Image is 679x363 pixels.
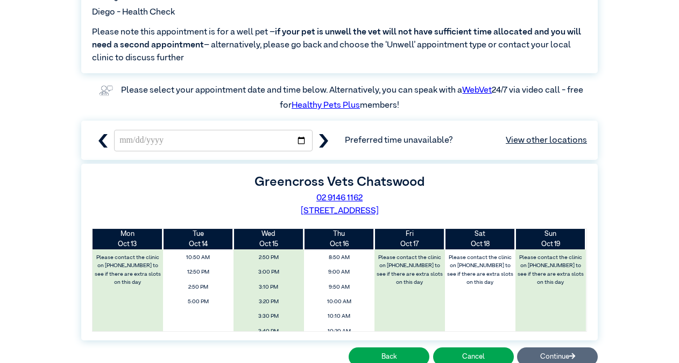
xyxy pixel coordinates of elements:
th: Oct 15 [234,229,304,249]
a: WebVet [462,86,492,95]
th: Oct 16 [304,229,374,249]
span: 10:10 AM [307,310,371,323]
label: Please contact the clinic on [PHONE_NUMBER] to see if there are extra slots on this day [445,252,514,289]
th: Oct 13 [93,229,163,249]
a: 02 9146 1162 [316,194,363,203]
span: 2:50 PM [166,281,231,294]
label: Please select your appointment date and time below. Alternatively, you can speak with a 24/7 via ... [121,86,585,110]
a: [STREET_ADDRESS] [301,207,379,215]
label: Please contact the clinic on [PHONE_NUMBER] to see if there are extra slots on this day [94,252,162,289]
span: 9:50 AM [307,281,371,294]
span: 8:50 AM [307,252,371,264]
span: Please note this appointment is for a well pet – – alternatively, please go back and choose the ‘... [92,26,587,65]
label: Please contact the clinic on [PHONE_NUMBER] to see if there are extra slots on this day [516,252,585,289]
th: Oct 19 [515,229,586,249]
th: Oct 14 [163,229,234,249]
span: Diego - Health Check [92,6,175,19]
th: Oct 17 [374,229,445,249]
span: 5:00 PM [166,296,231,308]
span: 10:00 AM [307,296,371,308]
span: Preferred time unavailable? [345,134,587,147]
img: vet [96,82,116,99]
a: View other locations [506,134,587,147]
a: Healthy Pets Plus [292,101,360,110]
label: Greencross Vets Chatswood [254,176,425,189]
label: Please contact the clinic on [PHONE_NUMBER] to see if there are extra slots on this day [375,252,444,289]
th: Oct 18 [445,229,515,249]
span: 3:00 PM [236,266,301,278]
span: 3:20 PM [236,296,301,308]
span: 10:20 AM [307,325,371,338]
span: 9:00 AM [307,266,371,278]
span: 12:50 PM [166,266,231,278]
span: 3:10 PM [236,281,301,294]
span: 2:50 PM [236,252,301,264]
span: 3:30 PM [236,310,301,323]
span: 10:50 AM [166,252,231,264]
span: if your pet is unwell the vet will not have sufficient time allocated and you will need a second ... [92,28,581,50]
span: 3:40 PM [236,325,301,338]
